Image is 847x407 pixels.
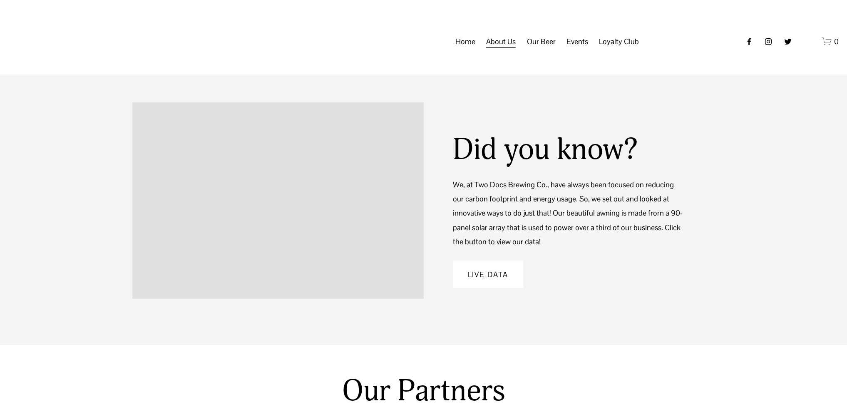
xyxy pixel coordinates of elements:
a: folder dropdown [566,34,588,50]
span: About Us [486,35,516,49]
a: folder dropdown [486,34,516,50]
a: twitter-unauth [784,37,792,46]
span: 0 [834,37,839,46]
a: instagram-unauth [764,37,772,46]
img: Two Docs Brewing Co. [8,16,102,67]
span: Events [566,35,588,49]
span: Loyalty Club [599,35,639,49]
a: Facebook [745,37,753,46]
a: folder dropdown [599,34,639,50]
a: 0 items in cart [822,36,839,47]
a: Live Data [453,261,523,288]
a: Home [455,34,475,50]
a: folder dropdown [527,34,556,50]
h2: Did you know? [453,131,638,168]
span: Our Beer [527,35,556,49]
p: We, at Two Docs Brewing Co., have always been focused on reducing our carbon footprint and energy... [453,178,686,249]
